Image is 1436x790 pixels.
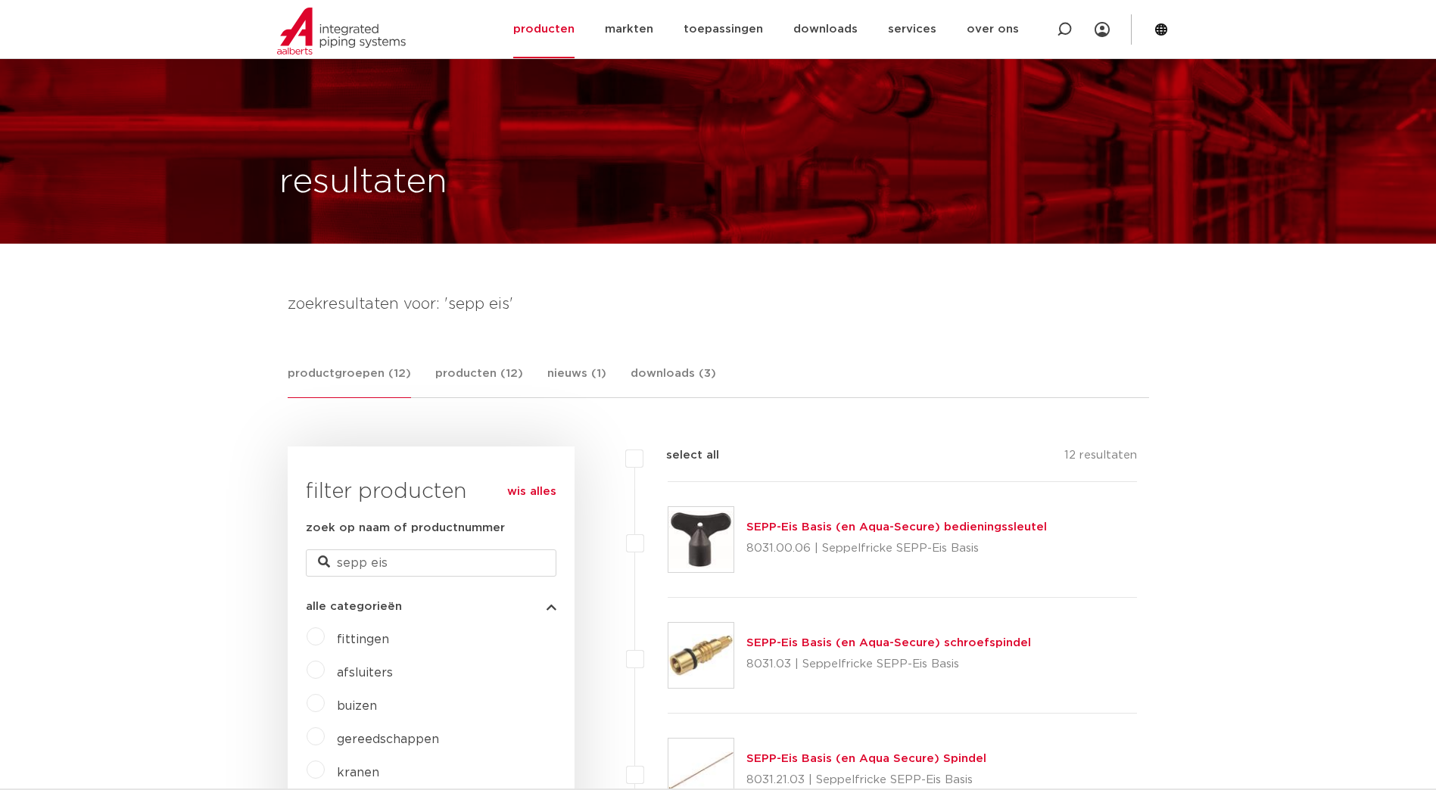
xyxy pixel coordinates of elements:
[746,652,1031,676] p: 8031.03 | Seppelfricke SEPP-Eis Basis
[668,623,734,688] img: Thumbnail for SEPP-Eis Basis (en Aqua-Secure) schroefspindel
[643,446,719,465] label: select all
[306,519,505,537] label: zoek op naam of productnummer
[306,549,556,577] input: zoeken
[746,521,1047,533] a: SEPP-Eis Basis (en Aqua-Secure) bedieningssleutel
[288,292,1149,316] h4: zoekresultaten voor: 'sepp eis'
[337,667,393,679] a: afsluiters
[1064,446,1137,470] p: 12 resultaten
[435,365,523,397] a: producten (12)
[507,483,556,501] a: wis alles
[306,601,556,612] button: alle categorieën
[746,637,1031,648] a: SEPP-Eis Basis (en Aqua-Secure) schroefspindel
[337,700,377,712] a: buizen
[746,753,986,764] a: SEPP-Eis Basis (en Aqua Secure) Spindel
[631,365,716,397] a: downloads (3)
[746,537,1047,561] p: 8031.00.06 | Seppelfricke SEPP-Eis Basis
[337,733,439,745] a: gereedschappen
[306,601,402,612] span: alle categorieën
[547,365,606,397] a: nieuws (1)
[279,158,447,207] h1: resultaten
[306,477,556,507] h3: filter producten
[668,507,734,572] img: Thumbnail for SEPP-Eis Basis (en Aqua-Secure) bedieningssleutel
[288,365,411,398] a: productgroepen (12)
[337,633,389,645] a: fittingen
[337,767,379,779] a: kranen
